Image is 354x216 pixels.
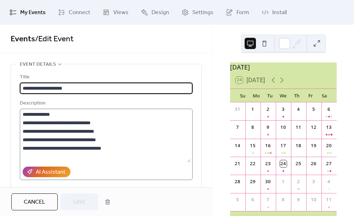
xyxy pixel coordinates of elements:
a: Form [221,3,255,22]
div: 13 [326,124,333,131]
div: 11 [295,124,302,131]
div: 5 [234,196,241,203]
span: Cancel [24,198,45,206]
span: Settings [192,8,213,17]
span: My Events [20,8,46,17]
div: Mo [249,89,263,102]
div: We [276,89,290,102]
div: 27 [326,160,333,167]
div: 21 [234,160,241,167]
div: 2 [265,106,272,113]
div: Tu [263,89,276,102]
div: 25 [295,160,302,167]
div: 7 [234,124,241,131]
div: 31 [234,106,241,113]
div: 10 [310,196,318,203]
div: 30 [265,178,272,185]
div: Su [236,89,249,102]
span: Design [152,8,169,17]
div: 17 [280,142,287,149]
div: 6 [250,196,257,203]
button: Cancel [11,193,58,210]
div: 12 [310,124,318,131]
span: Install [272,8,287,17]
div: 4 [326,178,333,185]
div: 9 [265,124,272,131]
div: 18 [295,142,302,149]
div: 9 [295,196,302,203]
div: [DATE] [230,62,337,72]
div: 15 [250,142,257,149]
div: 6 [326,106,333,113]
div: 26 [310,160,318,167]
button: AI Assistant [23,167,70,177]
div: 3 [310,178,318,185]
div: Fr [304,89,317,102]
span: Event details [20,60,56,69]
div: 23 [265,160,272,167]
div: 8 [250,124,257,131]
div: 20 [326,142,333,149]
div: 16 [265,142,272,149]
a: Views [97,3,134,22]
div: 8 [280,196,287,203]
div: 4 [295,106,302,113]
div: Th [290,89,304,102]
div: Sa [318,89,331,102]
a: Install [256,3,292,22]
div: 7 [265,196,272,203]
div: 3 [280,106,287,113]
div: 29 [250,178,257,185]
div: 24 [280,160,287,167]
div: 10 [280,124,287,131]
div: 11 [326,196,333,203]
div: 14 [234,142,241,149]
div: AI Assistant [36,168,65,176]
div: 1 [250,106,257,113]
div: 19 [310,142,318,149]
span: / Edit Event [35,31,74,47]
div: Title [20,73,191,82]
a: Design [136,3,175,22]
div: 5 [310,106,318,113]
a: Events [11,31,35,47]
div: 2 [295,178,302,185]
div: 28 [234,178,241,185]
div: 22 [250,160,257,167]
span: Connect [69,8,90,17]
div: 1 [280,178,287,185]
span: Views [113,8,129,17]
div: Description [20,99,191,108]
a: Connect [53,3,96,22]
span: Form [236,8,249,17]
a: Settings [176,3,219,22]
a: My Events [4,3,51,22]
